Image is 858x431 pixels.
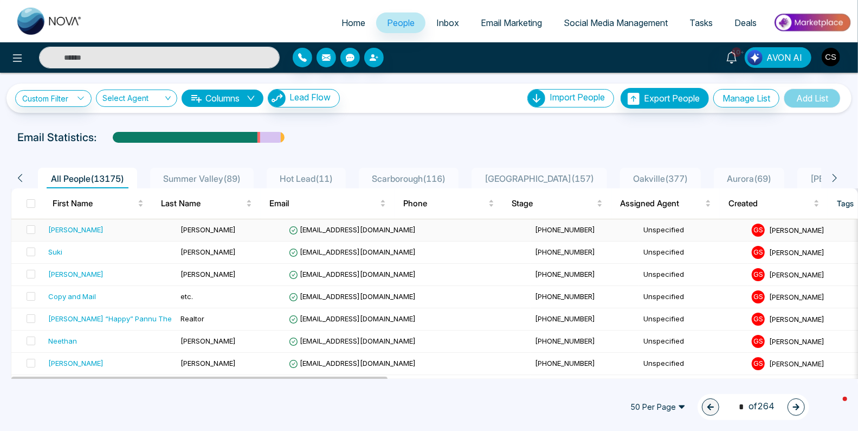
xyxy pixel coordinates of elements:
span: [EMAIL_ADDRESS][DOMAIN_NAME] [289,292,416,301]
td: Unspecified [639,286,747,308]
th: Created [720,188,828,219]
img: Lead Flow [747,50,763,65]
span: Created [728,197,811,210]
span: Phone [403,197,486,210]
td: Unspecified [639,219,747,242]
span: G S [752,335,765,348]
span: [PERSON_NAME] [180,359,236,367]
span: [PHONE_NUMBER] [535,248,595,256]
span: Deals [734,17,757,28]
span: Lead Flow [289,92,331,103]
a: Home [331,12,376,33]
span: Summer Valley ( 89 ) [159,173,245,184]
div: [PERSON_NAME] [48,269,104,280]
span: People [387,17,415,28]
img: Nova CRM Logo [17,8,82,35]
span: [GEOGRAPHIC_DATA] ( 157 ) [480,173,598,184]
td: Contacted [639,375,747,397]
span: [PERSON_NAME] [769,248,824,256]
div: [PERSON_NAME] [48,358,104,369]
a: Email Marketing [470,12,553,33]
div: Suki [48,246,62,257]
th: Stage [503,188,611,219]
a: Tasks [679,12,724,33]
span: [PHONE_NUMBER] [535,225,595,234]
span: [EMAIL_ADDRESS][DOMAIN_NAME] [289,337,416,345]
span: G S [752,290,765,303]
span: Social Media Management [564,17,668,28]
span: Last Name [161,197,244,210]
span: G S [752,313,765,326]
span: [EMAIL_ADDRESS][DOMAIN_NAME] [289,248,416,256]
td: Unspecified [639,264,747,286]
span: First Name [53,197,136,210]
a: Inbox [425,12,470,33]
span: Realtor [180,314,204,323]
span: G S [752,224,765,237]
span: [PERSON_NAME] [769,314,824,323]
a: Lead FlowLead Flow [263,89,340,107]
span: [EMAIL_ADDRESS][DOMAIN_NAME] [289,225,416,234]
span: [PERSON_NAME] [180,270,236,278]
span: [PHONE_NUMBER] [535,337,595,345]
a: Deals [724,12,767,33]
span: [PERSON_NAME] [180,337,236,345]
div: [PERSON_NAME] [48,224,104,235]
span: Email Marketing [481,17,542,28]
span: 50 Per Page [623,398,693,416]
td: Unspecified [639,353,747,375]
span: Aurora ( 69 ) [722,173,776,184]
td: Unspecified [639,331,747,353]
span: of 264 [732,400,775,414]
img: Lead Flow [268,90,286,107]
span: AVON AI [766,51,802,64]
span: Assigned Agent [620,197,703,210]
span: Tasks [689,17,713,28]
td: Unspecified [639,242,747,264]
span: G S [752,268,765,281]
span: [PERSON_NAME] [180,248,236,256]
span: [EMAIL_ADDRESS][DOMAIN_NAME] [289,359,416,367]
span: Home [341,17,365,28]
th: Email [261,188,395,219]
span: Stage [512,197,595,210]
th: First Name [44,188,152,219]
span: [PERSON_NAME] [769,225,824,234]
span: etc. [180,292,193,301]
span: [PERSON_NAME] [769,292,824,301]
span: Email [269,197,378,210]
span: [PERSON_NAME] [769,270,824,278]
span: Scarborough ( 116 ) [367,173,450,184]
span: Export People [644,93,700,104]
p: Email Statistics: [17,129,96,145]
iframe: Intercom live chat [821,394,847,420]
span: All People ( 13175 ) [47,173,128,184]
span: Import People [550,92,605,103]
th: Assigned Agent [611,188,720,219]
th: Phone [395,188,503,219]
span: Inbox [436,17,459,28]
span: [PERSON_NAME] [769,337,824,345]
button: AVON AI [745,47,811,68]
span: 10+ [732,47,741,57]
span: Oakville ( 377 ) [629,173,692,184]
button: Columnsdown [182,90,263,107]
div: [PERSON_NAME] “Happy” Pannu The [48,313,172,324]
img: Market-place.gif [773,10,851,35]
span: [PERSON_NAME] [180,225,236,234]
td: Unspecified [639,308,747,331]
a: People [376,12,425,33]
button: Export People [621,88,709,109]
span: [PERSON_NAME] [769,359,824,367]
span: down [247,94,255,103]
span: G S [752,246,765,259]
a: Custom Filter [15,90,92,107]
a: Social Media Management [553,12,679,33]
span: [PHONE_NUMBER] [535,314,595,323]
span: [EMAIL_ADDRESS][DOMAIN_NAME] [289,314,416,323]
button: Manage List [713,89,779,107]
span: Hot Lead ( 11 ) [275,173,337,184]
span: [PHONE_NUMBER] [535,359,595,367]
a: 10+ [719,47,745,66]
button: Lead Flow [268,89,340,107]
